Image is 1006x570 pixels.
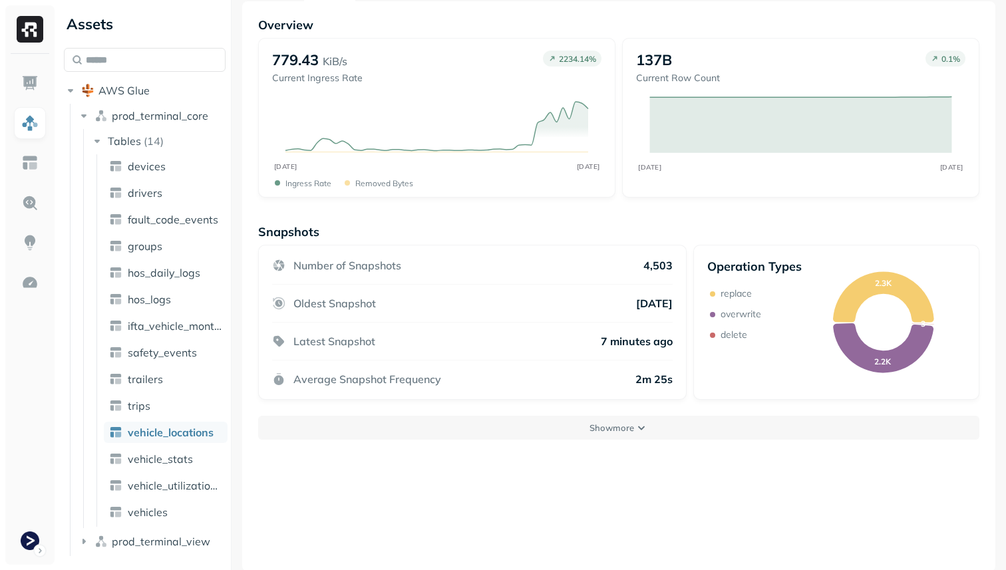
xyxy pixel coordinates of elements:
p: 779.43 [272,51,319,69]
a: vehicle_locations [104,422,228,443]
p: Current Ingress Rate [272,72,363,84]
p: Current Row Count [636,72,720,84]
span: groups [128,239,162,253]
div: Assets [64,13,226,35]
img: namespace [94,109,108,122]
a: safety_events [104,342,228,363]
a: devices [104,156,228,177]
span: Tables [108,134,141,148]
span: trailers [128,372,163,386]
a: drivers [104,182,228,204]
button: prod_terminal_core [77,105,226,126]
p: overwrite [721,308,761,321]
p: Operation Types [707,259,802,274]
p: [DATE] [636,297,673,310]
text: 3 [921,319,925,329]
img: Optimization [21,274,39,291]
img: Ryft [17,16,43,43]
img: table [109,452,122,466]
p: Latest Snapshot [293,335,375,348]
img: table [109,239,122,253]
img: table [109,346,122,359]
span: vehicle_utilization_day [128,479,222,492]
tspan: [DATE] [638,163,661,171]
span: devices [128,160,166,173]
img: table [109,479,122,492]
button: Tables(14) [90,130,227,152]
p: Show more [589,422,634,434]
p: 7 minutes ago [601,335,673,348]
tspan: [DATE] [576,162,599,171]
img: table [109,426,122,439]
a: vehicles [104,501,228,523]
img: table [109,160,122,173]
img: table [109,372,122,386]
span: ifta_vehicle_months [128,319,222,333]
button: Showmore [258,416,979,440]
img: Assets [21,114,39,132]
span: hos_daily_logs [128,266,200,279]
span: vehicle_stats [128,452,193,466]
img: table [109,213,122,226]
img: Terminal [21,531,39,550]
img: root [81,84,94,97]
a: groups [104,235,228,257]
p: 0.1 % [941,54,960,64]
span: vehicles [128,505,168,519]
span: hos_logs [128,293,171,306]
p: 2m 25s [635,372,673,386]
button: prod_terminal_view [77,531,226,552]
p: Number of Snapshots [293,259,401,272]
p: Snapshots [258,224,319,239]
img: Insights [21,234,39,251]
span: AWS Glue [98,84,150,97]
img: table [109,266,122,279]
p: ( 14 ) [144,134,164,148]
span: safety_events [128,346,197,359]
a: hos_daily_logs [104,262,228,283]
p: delete [721,329,747,341]
a: trips [104,395,228,416]
img: Asset Explorer [21,154,39,172]
p: Oldest Snapshot [293,297,376,310]
span: drivers [128,186,162,200]
tspan: [DATE] [940,163,963,171]
img: table [109,505,122,519]
text: 2.2K [874,356,892,366]
img: table [109,319,122,333]
img: Dashboard [21,74,39,92]
tspan: [DATE] [273,162,297,171]
a: hos_logs [104,289,228,310]
a: vehicle_utilization_day [104,475,228,496]
img: Query Explorer [21,194,39,212]
p: Average Snapshot Frequency [293,372,441,386]
p: Ingress Rate [285,178,331,188]
a: fault_code_events [104,209,228,230]
a: ifta_vehicle_months [104,315,228,337]
img: namespace [94,535,108,548]
a: trailers [104,368,228,390]
p: KiB/s [323,53,347,69]
p: replace [721,287,752,300]
span: prod_terminal_view [112,535,210,548]
span: vehicle_locations [128,426,214,439]
span: prod_terminal_core [112,109,208,122]
p: Overview [258,17,979,33]
p: 137B [636,51,672,69]
button: AWS Glue [64,80,226,101]
p: 2234.14 % [559,54,596,64]
p: 4,503 [643,259,673,272]
span: trips [128,399,150,412]
p: Removed bytes [355,178,413,188]
span: fault_code_events [128,213,218,226]
img: table [109,293,122,306]
img: table [109,186,122,200]
a: vehicle_stats [104,448,228,470]
text: 2.3K [876,278,893,288]
img: table [109,399,122,412]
